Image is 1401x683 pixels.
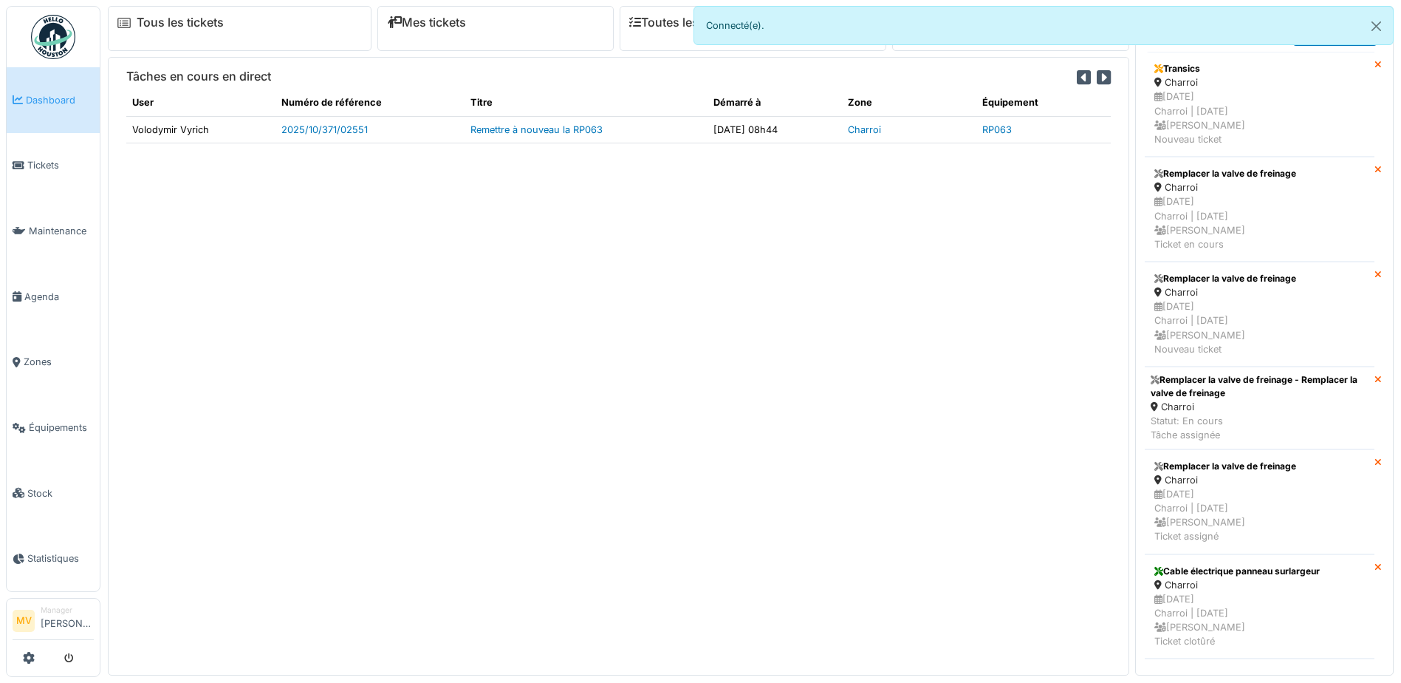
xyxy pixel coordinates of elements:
[1145,554,1374,659] a: Cable électrique panneau surlargeur Charroi [DATE]Charroi | [DATE] [PERSON_NAME]Ticket clotûré
[7,133,100,199] a: Tickets
[126,116,275,143] td: Volodymir Vyrich
[7,67,100,133] a: Dashboard
[387,16,466,30] a: Mes tickets
[1154,473,1365,487] div: Charroi
[1154,578,1365,592] div: Charroi
[29,224,94,238] span: Maintenance
[1151,400,1369,414] div: Charroi
[1154,62,1365,75] div: Transics
[7,461,100,526] a: Stock
[629,16,739,30] a: Toutes les tâches
[27,551,94,565] span: Statistiques
[137,16,224,30] a: Tous les tickets
[7,526,100,592] a: Statistiques
[7,395,100,461] a: Équipements
[976,89,1111,116] th: Équipement
[1154,194,1365,251] div: [DATE] Charroi | [DATE] [PERSON_NAME] Ticket en cours
[7,330,100,395] a: Zones
[1154,299,1365,356] div: [DATE] Charroi | [DATE] [PERSON_NAME] Nouveau ticket
[7,198,100,264] a: Maintenance
[24,290,94,304] span: Agenda
[1360,7,1393,46] button: Close
[848,124,881,135] a: Charroi
[1154,592,1365,649] div: [DATE] Charroi | [DATE] [PERSON_NAME] Ticket clotûré
[693,6,1394,45] div: Connecté(e).
[1154,487,1365,544] div: [DATE] Charroi | [DATE] [PERSON_NAME] Ticket assigné
[470,124,603,135] a: Remettre à nouveau la RP063
[1151,665,1306,679] div: Planché. Bâche. - Planché. Bâche.
[1154,167,1365,180] div: Remplacer la valve de freinage
[1154,285,1365,299] div: Charroi
[1145,367,1374,449] a: Remplacer la valve de freinage - Remplacer la valve de freinage Charroi Statut: En coursTâche ass...
[1151,373,1369,400] div: Remplacer la valve de freinage - Remplacer la valve de freinage
[1154,89,1365,146] div: [DATE] Charroi | [DATE] [PERSON_NAME] Nouveau ticket
[1145,449,1374,554] a: Remplacer la valve de freinage Charroi [DATE]Charroi | [DATE] [PERSON_NAME]Ticket assigné
[1154,272,1365,285] div: Remplacer la valve de freinage
[465,89,708,116] th: Titre
[7,264,100,330] a: Agenda
[126,69,271,84] h6: Tâches en cours en direct
[26,93,94,107] span: Dashboard
[27,158,94,172] span: Tickets
[1154,180,1365,194] div: Charroi
[1145,262,1374,367] a: Remplacer la valve de freinage Charroi [DATE]Charroi | [DATE] [PERSON_NAME]Nouveau ticket
[29,421,94,435] span: Équipements
[1154,460,1365,473] div: Remplacer la valve de freinage
[708,116,842,143] td: [DATE] 08h44
[281,124,368,135] a: 2025/10/371/02551
[1145,157,1374,262] a: Remplacer la valve de freinage Charroi [DATE]Charroi | [DATE] [PERSON_NAME]Ticket en cours
[24,355,94,369] span: Zones
[708,89,842,116] th: Démarré à
[1151,414,1369,442] div: Statut: En cours Tâche assignée
[982,124,1012,135] a: RP063
[1145,52,1374,157] a: Transics Charroi [DATE]Charroi | [DATE] [PERSON_NAME]Nouveau ticket
[27,486,94,500] span: Stock
[41,605,94,636] li: [PERSON_NAME]
[13,605,94,640] a: MV Manager[PERSON_NAME]
[842,89,976,116] th: Zone
[13,610,35,632] li: MV
[1154,565,1365,578] div: Cable électrique panneau surlargeur
[1154,75,1365,89] div: Charroi
[41,605,94,616] div: Manager
[31,15,75,59] img: Badge_color-CXgf-gQk.svg
[275,89,465,116] th: Numéro de référence
[132,97,154,108] span: translation missing: fr.shared.user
